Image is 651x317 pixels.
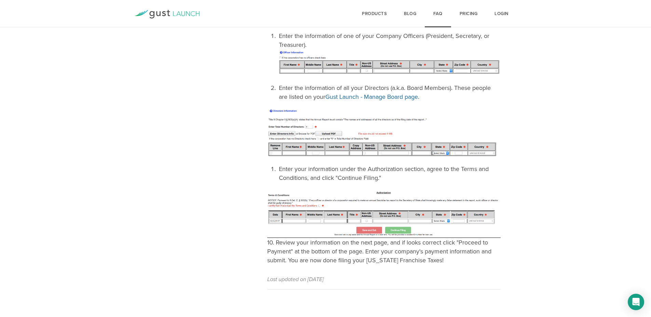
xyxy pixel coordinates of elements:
img: how-do-i-pay-my-delaware-franchise-taxes-img6-7a56e5cf13f0c73ba243973d75574320c842a5e2ae07315ef78... [279,49,501,78]
a: Gust Launch - Manage Board page [325,93,418,101]
p: 10. Review your information on the next page, and if looks correct click "Proceed to Payment" at ... [267,188,501,265]
p: Enter the information of one of your Company Officers (President, Secretary, or Treasurer). [279,31,501,78]
p: Enter the information of all your Directors (a.k.a. Board Members). These people are listed on yo... [279,83,501,101]
img: how-do-i-pay-my-delaware-franchise-taxes-img8-0af41ba88d1516d1e217bda74b07b7644ddb1a8c89d27cdae4d... [267,188,501,238]
img: how-do-i-pay-my-delaware-franchise-taxes-img7-3f3cc95b0d7d7fb5f42c5f956743a28112c964f1be70258c038... [267,107,501,158]
div: Open Intercom Messenger [628,294,644,310]
p: Last updated on [DATE] [267,275,501,284]
li: Enter your information under the Authorization section, agree to the Terms and Conditions, and cl... [277,164,501,182]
